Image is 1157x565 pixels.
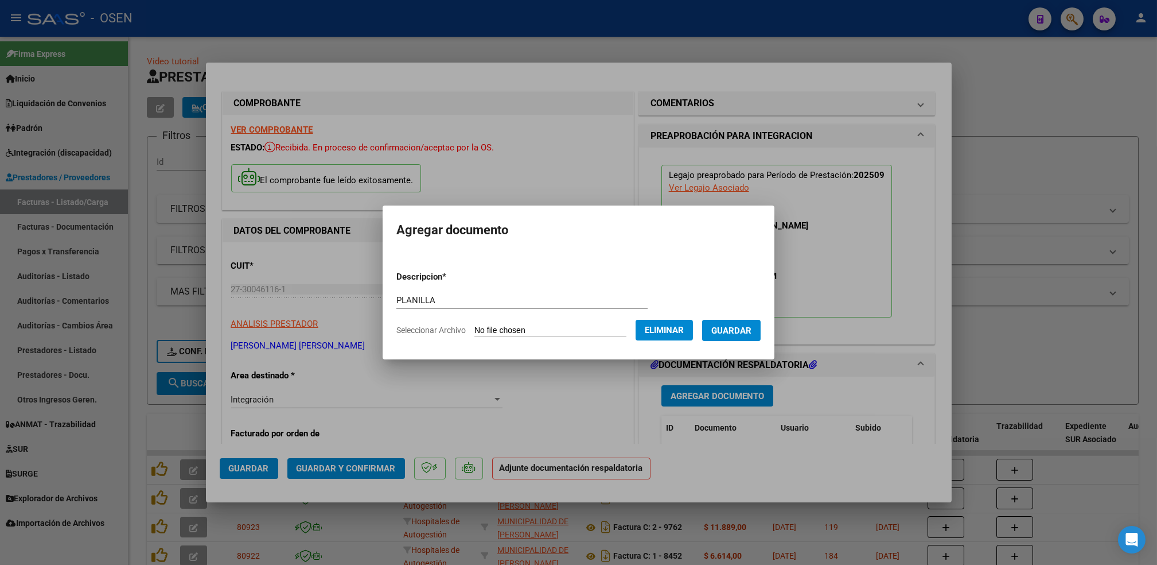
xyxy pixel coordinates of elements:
div: Open Intercom Messenger [1118,526,1146,554]
span: Guardar [711,326,751,336]
p: Descripcion [396,270,506,284]
button: Eliminar [636,320,693,340]
span: Seleccionar Archivo [396,326,466,335]
span: Eliminar [645,325,684,335]
button: Guardar [702,320,761,341]
h2: Agregar documento [396,219,761,241]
